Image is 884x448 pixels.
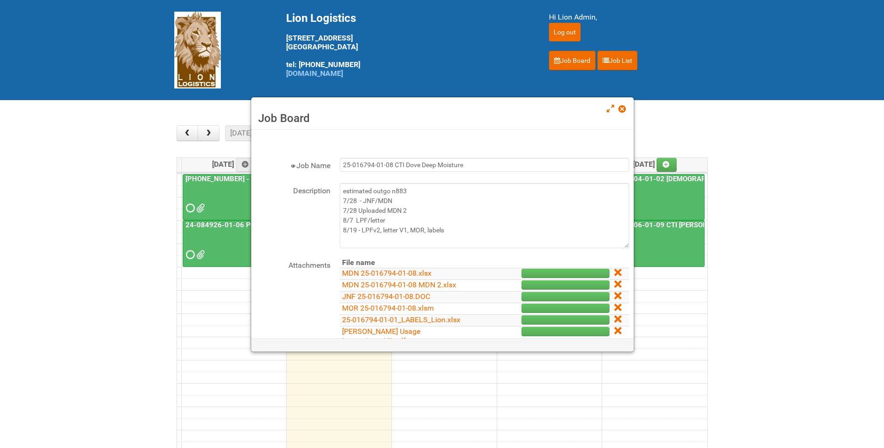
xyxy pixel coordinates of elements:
[196,251,203,258] span: grp 1001 2..jpg group 1001 1..jpg MOR 24-084926-01-08.xlsm Labels 24-084926-01-06 Pack Collab Wan...
[186,205,192,211] span: Requested
[342,315,460,324] a: 25-016794-01-01_LABELS_Lion.xlsx
[184,175,294,183] a: [PHONE_NUMBER] - R+F InnoCPT
[236,158,256,172] a: Add an event
[225,125,257,141] button: [DATE]
[183,220,284,267] a: 24-084926-01-06 Pack Collab Wand Tint
[256,183,330,197] label: Description
[604,221,790,229] a: 25-016806-01-09 CTI [PERSON_NAME] Bar Superior HUT
[603,174,705,221] a: 25-039404-01-02 [DEMOGRAPHIC_DATA] Wet Shave SQM
[633,160,677,169] span: [DATE]
[340,258,486,268] th: File name
[342,292,430,301] a: JNF 25-016794-01-08.DOC
[174,45,221,54] a: Lion Logistics
[342,304,434,312] a: MOR 25-016794-01-08.xlsm
[342,280,456,289] a: MDN 25-016794-01-08 MDN 2.xlsx
[597,51,637,70] a: Job List
[258,111,627,125] h3: Job Board
[183,174,284,221] a: [PHONE_NUMBER] - R+F InnoCPT
[657,158,677,172] a: Add an event
[603,220,705,267] a: 25-016806-01-09 CTI [PERSON_NAME] Bar Superior HUT
[256,158,330,171] label: Job Name
[549,51,596,70] a: Job Board
[196,205,203,211] span: MDN 25-032854-01-08 Left overs.xlsx MOR 25-032854-01-08.xlsm 25_032854_01_LABELS_Lion.xlsx MDN 25...
[340,183,629,248] textarea: estimated outgo n883 7/28 - JNF/MDN 7/28 Uploaded MDN 2 8/7 LPF/letter 8/19 - LPFv2, letter V1, M...
[549,12,710,23] div: Hi Lion Admin,
[256,258,330,271] label: Attachments
[186,251,192,258] span: Requested
[286,12,526,78] div: [STREET_ADDRESS] [GEOGRAPHIC_DATA] tel: [PHONE_NUMBER]
[342,327,420,345] a: [PERSON_NAME] Usage Instructions_V1.pdf
[184,221,318,229] a: 24-084926-01-06 Pack Collab Wand Tint
[342,269,432,278] a: MDN 25-016794-01-08.xlsx
[212,160,256,169] span: [DATE]
[549,23,581,41] input: Log out
[174,12,221,88] img: Lion Logistics
[286,69,343,78] a: [DOMAIN_NAME]
[604,175,794,183] a: 25-039404-01-02 [DEMOGRAPHIC_DATA] Wet Shave SQM
[286,12,356,25] span: Lion Logistics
